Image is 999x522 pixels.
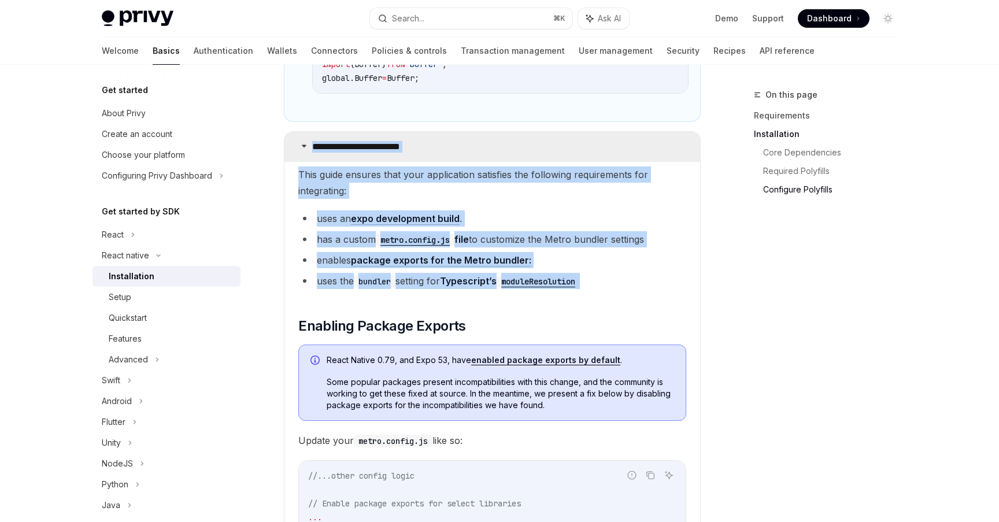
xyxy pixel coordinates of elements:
a: package exports for the Metro bundler: [351,254,531,266]
span: Dashboard [807,13,852,24]
span: ; [415,73,419,83]
a: Setup [92,287,240,308]
li: enables [298,252,686,268]
div: NodeJS [102,457,133,471]
li: uses the setting for [298,273,686,289]
a: Configure Polyfills [763,180,906,199]
span: Buffer [354,73,382,83]
a: Demo [715,13,738,24]
span: global [322,73,350,83]
a: Installation [754,125,906,143]
div: Android [102,394,132,408]
a: Connectors [311,37,358,65]
span: Enabling Package Exports [298,317,466,335]
div: Unity [102,436,121,450]
code: metro.config.js [376,234,454,246]
span: Some popular packages present incompatibilities with this change, and the community is working to... [327,376,674,411]
a: Security [667,37,700,65]
img: light logo [102,10,173,27]
span: . [350,73,354,83]
svg: Info [310,356,322,367]
a: Support [752,13,784,24]
div: Create an account [102,127,172,141]
span: = [382,73,387,83]
div: Choose your platform [102,148,185,162]
a: API reference [760,37,815,65]
a: Choose your platform [92,145,240,165]
div: React native [102,249,149,262]
div: About Privy [102,106,146,120]
a: Features [92,328,240,349]
a: User management [579,37,653,65]
button: Copy the contents from the code block [643,468,658,483]
a: Create an account [92,124,240,145]
a: enabled package exports by default [471,355,620,365]
span: React Native 0.79, and Expo 53, have . [327,354,674,366]
span: Ask AI [598,13,621,24]
span: This guide ensures that your application satisfies the following requirements for integrating: [298,166,686,199]
li: uses an . [298,210,686,227]
div: React [102,228,124,242]
button: Ask AI [578,8,629,29]
span: On this page [765,88,817,102]
span: // Enable package exports for select libraries [308,498,521,509]
code: moduleResolution [497,275,580,288]
span: Buffer [387,73,415,83]
button: Report incorrect code [624,468,639,483]
h5: Get started by SDK [102,205,180,219]
button: Toggle dark mode [879,9,897,28]
span: Update your like so: [298,432,686,449]
span: ⌘ K [553,14,565,23]
a: About Privy [92,103,240,124]
div: Setup [109,290,131,304]
a: Quickstart [92,308,240,328]
a: metro.config.jsfile [376,234,469,245]
div: Configuring Privy Dashboard [102,169,212,183]
div: Swift [102,373,120,387]
a: Typescript’smoduleResolution [440,275,580,287]
a: Authentication [194,37,253,65]
code: bundler [354,275,395,288]
div: Features [109,332,142,346]
a: Wallets [267,37,297,65]
a: Installation [92,266,240,287]
div: Python [102,477,128,491]
button: Search...⌘K [370,8,572,29]
li: has a custom to customize the Metro bundler settings [298,231,686,247]
a: Basics [153,37,180,65]
div: Advanced [109,353,148,366]
a: Transaction management [461,37,565,65]
div: Java [102,498,120,512]
a: Welcome [102,37,139,65]
a: Requirements [754,106,906,125]
span: //...other config logic [308,471,415,481]
a: Core Dependencies [763,143,906,162]
a: Policies & controls [372,37,447,65]
h5: Get started [102,83,148,97]
div: Flutter [102,415,125,429]
div: Installation [109,269,154,283]
button: Ask AI [661,468,676,483]
code: metro.config.js [354,435,432,447]
a: expo development build [351,213,460,225]
a: Dashboard [798,9,869,28]
div: Search... [392,12,424,25]
div: Quickstart [109,311,147,325]
a: Required Polyfills [763,162,906,180]
a: Recipes [713,37,746,65]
